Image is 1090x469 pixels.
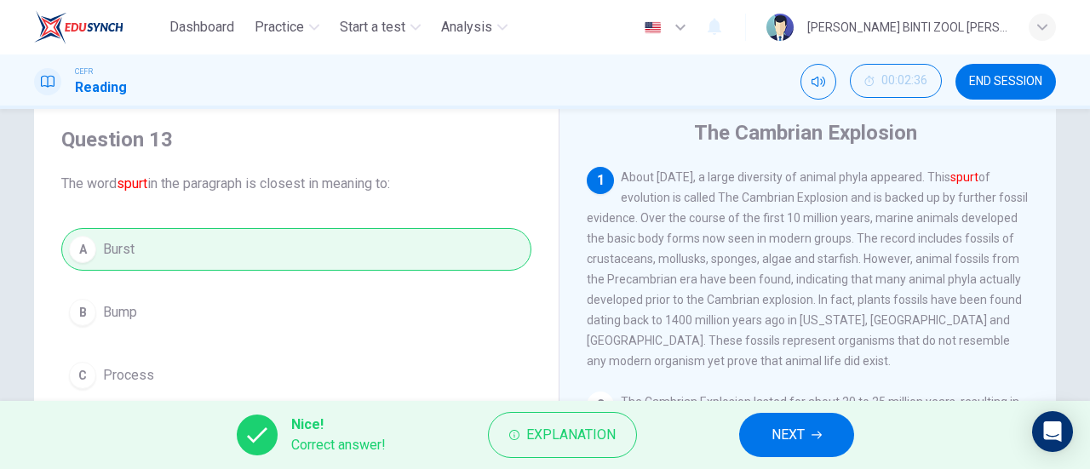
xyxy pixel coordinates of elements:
[950,170,978,184] font: spurt
[587,167,614,194] div: 1
[61,126,531,153] h4: Question 13
[772,423,805,447] span: NEXT
[333,12,427,43] button: Start a test
[694,119,917,146] h4: The Cambrian Explosion
[34,10,163,44] a: EduSynch logo
[766,14,794,41] img: Profile picture
[61,174,531,194] span: The word in the paragraph is closest in meaning to:
[587,170,1028,368] span: About [DATE], a large diversity of animal phyla appeared. This of evolution is called The Cambria...
[642,21,663,34] img: en
[291,415,386,435] span: Nice!
[488,412,637,458] button: Explanation
[587,392,614,419] div: 2
[1032,411,1073,452] div: Open Intercom Messenger
[169,17,234,37] span: Dashboard
[441,17,492,37] span: Analysis
[881,74,927,88] span: 00:02:36
[255,17,304,37] span: Practice
[955,64,1056,100] button: END SESSION
[800,64,836,100] div: Mute
[850,64,942,98] button: 00:02:36
[75,77,127,98] h1: Reading
[739,413,854,457] button: NEXT
[850,64,942,100] div: Hide
[434,12,514,43] button: Analysis
[291,435,386,455] span: Correct answer!
[969,75,1042,89] span: END SESSION
[163,12,241,43] button: Dashboard
[34,10,123,44] img: EduSynch logo
[75,66,93,77] span: CEFR
[248,12,326,43] button: Practice
[117,175,147,192] font: spurt
[807,17,1008,37] div: [PERSON_NAME] BINTI ZOOL [PERSON_NAME]
[340,17,405,37] span: Start a test
[526,423,616,447] span: Explanation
